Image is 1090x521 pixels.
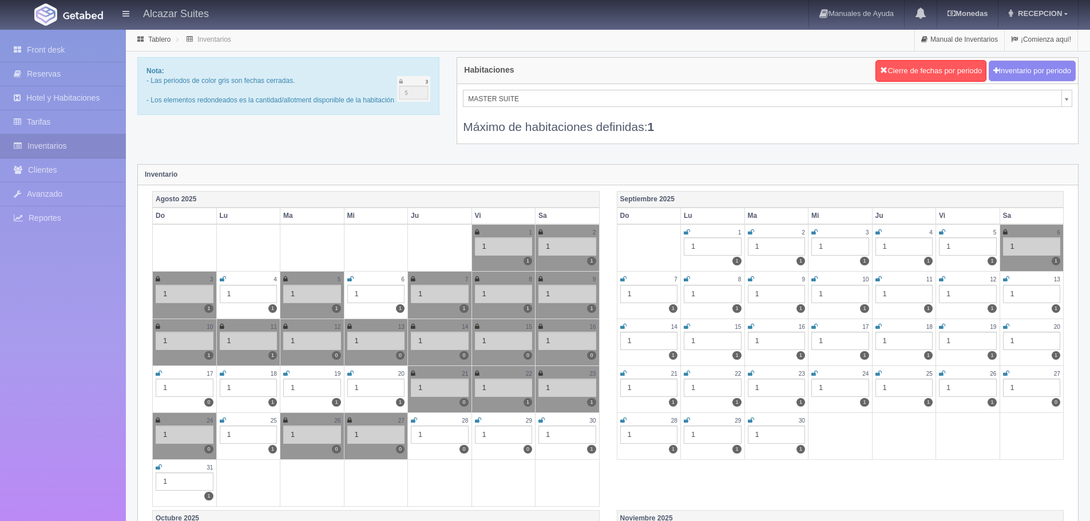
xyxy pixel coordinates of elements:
[459,398,468,407] label: 0
[401,276,405,283] small: 6
[802,276,805,283] small: 9
[1052,351,1060,360] label: 1
[866,229,869,236] small: 3
[732,398,741,407] label: 1
[463,90,1072,107] a: MASTER SUITE
[872,208,936,224] th: Ju
[939,285,997,303] div: 1
[156,285,213,303] div: 1
[988,398,996,407] label: 1
[732,304,741,313] label: 1
[538,425,596,444] div: 1
[334,417,340,424] small: 26
[334,371,340,377] small: 19
[589,324,596,330] small: 16
[748,237,806,256] div: 1
[1003,237,1061,256] div: 1
[748,285,806,303] div: 1
[860,351,869,360] label: 1
[811,332,869,350] div: 1
[538,237,596,256] div: 1
[936,208,1000,224] th: Vi
[156,472,213,491] div: 1
[220,332,278,350] div: 1
[589,417,596,424] small: 30
[207,417,213,424] small: 24
[796,398,805,407] label: 1
[862,371,869,377] small: 24
[1003,379,1061,397] div: 1
[526,324,532,330] small: 15
[204,304,213,313] label: 1
[732,351,741,360] label: 1
[459,445,468,454] label: 0
[669,351,677,360] label: 1
[156,332,213,350] div: 1
[475,425,533,444] div: 1
[796,445,805,454] label: 1
[587,304,596,313] label: 1
[398,324,405,330] small: 13
[748,332,806,350] div: 1
[811,285,869,303] div: 1
[210,276,213,283] small: 3
[939,332,997,350] div: 1
[684,285,742,303] div: 1
[204,492,213,500] label: 1
[529,229,532,236] small: 1
[332,398,340,407] label: 1
[526,371,532,377] small: 22
[146,67,164,75] b: Nota:
[145,170,177,178] strong: Inventario
[671,417,677,424] small: 28
[860,398,869,407] label: 1
[411,332,469,350] div: 1
[271,417,277,424] small: 25
[524,398,532,407] label: 1
[990,276,996,283] small: 12
[808,208,873,224] th: Mi
[988,257,996,265] label: 1
[538,332,596,350] div: 1
[684,332,742,350] div: 1
[156,425,213,444] div: 1
[924,304,933,313] label: 1
[1054,324,1060,330] small: 20
[524,304,532,313] label: 1
[411,285,469,303] div: 1
[347,332,405,350] div: 1
[669,304,677,313] label: 1
[738,229,742,236] small: 1
[204,445,213,454] label: 0
[268,351,277,360] label: 1
[593,276,596,283] small: 9
[398,371,405,377] small: 20
[796,351,805,360] label: 1
[799,371,805,377] small: 23
[283,425,341,444] div: 1
[648,120,655,133] b: 1
[471,208,536,224] th: Vi
[748,425,806,444] div: 1
[1003,285,1061,303] div: 1
[283,285,341,303] div: 1
[796,304,805,313] label: 1
[332,304,340,313] label: 1
[684,425,742,444] div: 1
[924,398,933,407] label: 1
[617,191,1064,208] th: Septiembre 2025
[915,29,1004,51] a: Manual de Inventarios
[587,398,596,407] label: 1
[989,61,1076,82] button: Inventario por periodo
[589,371,596,377] small: 23
[924,257,933,265] label: 1
[988,351,996,360] label: 1
[464,66,514,74] h4: Habitaciones
[268,445,277,454] label: 1
[220,425,278,444] div: 1
[620,285,678,303] div: 1
[993,229,997,236] small: 5
[268,398,277,407] label: 1
[669,398,677,407] label: 1
[148,35,171,43] a: Tablero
